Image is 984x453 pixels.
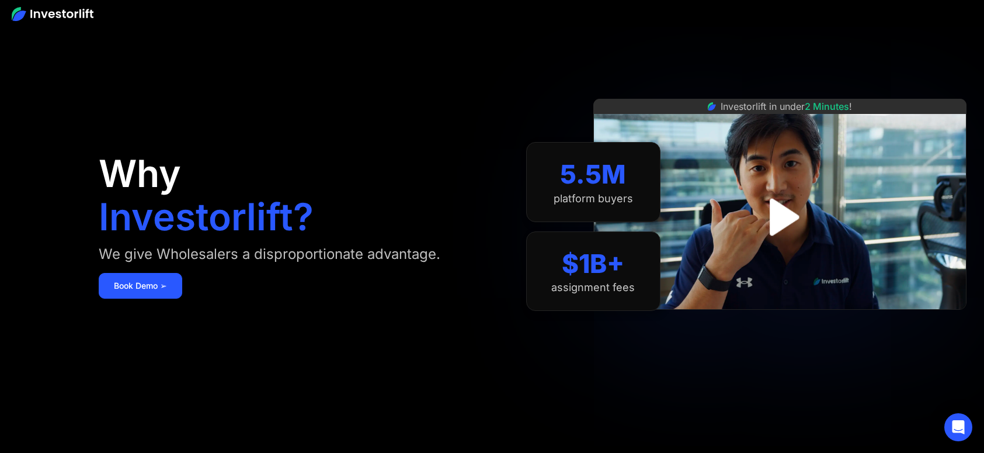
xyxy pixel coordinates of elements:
h1: Investorlift? [99,198,314,236]
div: assignment fees [551,281,635,294]
span: 2 Minutes [805,101,849,112]
div: We give Wholesalers a disproportionate advantage. [99,245,440,264]
div: 5.5M [560,159,626,190]
div: $1B+ [562,248,624,279]
div: Investorlift in under ! [721,99,852,113]
div: Open Intercom Messenger [944,413,972,441]
a: open lightbox [754,191,806,243]
a: Book Demo ➢ [99,273,182,299]
iframe: Customer reviews powered by Trustpilot [692,316,867,330]
div: platform buyers [554,192,633,205]
h1: Why [99,155,181,192]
